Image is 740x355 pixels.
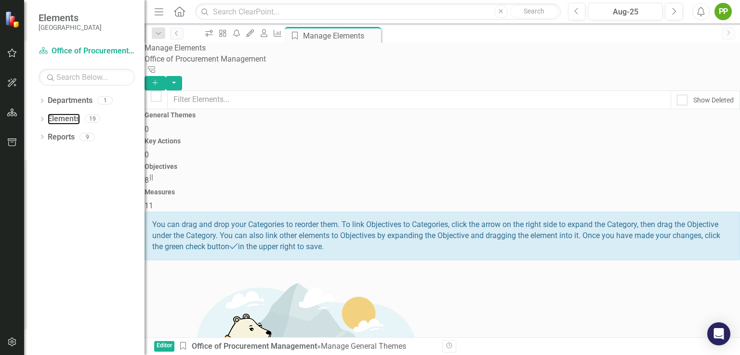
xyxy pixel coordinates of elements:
div: Manage Elements [145,43,740,54]
input: Search Below... [39,69,135,86]
div: 19 [85,115,100,123]
div: » Manage General Themes [178,341,435,352]
a: Departments [48,95,92,106]
button: Aug-25 [588,3,662,20]
div: Aug-25 [592,6,659,18]
h4: Objectives [145,163,740,170]
a: Office of Procurement Management [192,342,317,351]
span: Editor [154,341,174,352]
a: Office of Procurement Management [39,46,135,57]
span: Search [524,7,544,15]
div: 9 [79,133,95,141]
a: Elements [48,114,80,125]
span: Elements [39,12,102,24]
img: ClearPoint Strategy [5,11,22,28]
div: 1 [97,97,113,105]
div: Show Deleted [693,95,734,105]
div: You can drag and drop your Categories to reorder them. To link Objectives to Categories, click th... [145,212,740,260]
div: Open Intercom Messenger [707,322,730,345]
h4: Measures [145,189,740,196]
div: Manage Elements [303,30,379,42]
h4: Key Actions [145,138,740,145]
small: [GEOGRAPHIC_DATA] [39,24,102,31]
div: Office of Procurement Management [145,54,740,65]
input: Search ClearPoint... [195,3,560,20]
button: Search [510,5,558,18]
a: Reports [48,132,75,143]
input: Filter Elements... [167,90,671,109]
h4: General Themes [145,112,740,119]
button: PP [714,3,732,20]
